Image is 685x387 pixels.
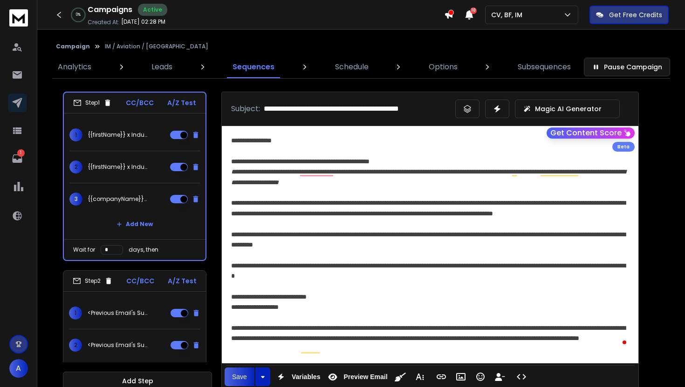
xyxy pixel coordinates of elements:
span: Preview Email [342,373,389,381]
button: Insert Link (⌘K) [432,367,450,386]
p: IM / Aviation / [GEOGRAPHIC_DATA] [105,43,208,50]
p: Sequences [233,61,274,73]
button: Get Free Credits [589,6,669,24]
div: Active [138,4,167,16]
div: Beta [612,142,635,152]
p: 0 % [76,12,81,18]
button: More Text [411,367,429,386]
p: {{firstName}} x Industry Masters - simulation [88,163,148,171]
span: 1 [69,307,82,320]
button: Add New [109,361,160,380]
button: Add New [109,215,160,234]
p: Analytics [58,61,91,73]
a: Sequences [227,56,280,78]
p: {{companyName}} x Industry Masters - simulation [88,195,148,203]
button: Insert Image (⌘P) [452,367,470,386]
button: Insert Unsubscribe Link [491,367,509,386]
span: 2 [69,339,82,352]
button: Pause Campaign [584,58,670,76]
span: 2 [69,160,82,173]
div: To enrich screen reader interactions, please activate Accessibility in Grammarly extension settings [222,126,638,358]
p: CC/BCC [126,98,154,107]
p: A/Z Test [167,98,196,107]
p: CV, BF, IM [491,10,526,20]
p: CC/BCC [126,276,154,286]
p: {{firstName}} x Industry Masters [88,131,148,139]
span: 3 [69,193,82,206]
div: Step 2 [73,277,113,285]
p: A/Z Test [168,276,197,286]
a: Subsequences [512,56,576,78]
button: A [9,359,28,378]
div: Step 1 [73,99,112,107]
button: Preview Email [324,367,389,386]
span: 10 [470,7,477,14]
li: Step1CC/BCCA/Z Test1{{firstName}} x Industry Masters2{{firstName}} x Industry Masters - simulatio... [63,92,206,261]
button: Magic AI Generator [515,100,620,118]
p: Get Free Credits [609,10,662,20]
button: Campaign [56,43,90,50]
p: Subject: [231,103,260,114]
p: Options [429,61,458,73]
a: Options [423,56,463,78]
a: 1 [8,149,27,168]
p: [DATE] 02:28 PM [121,18,165,26]
p: Schedule [335,61,369,73]
p: 1 [17,149,25,157]
p: Leads [151,61,172,73]
p: Created At: [88,19,119,26]
img: logo [9,9,28,27]
p: <Previous Email's Subject> [88,309,147,317]
button: Code View [513,367,530,386]
button: Clean HTML [391,367,409,386]
h1: Campaigns [88,4,132,15]
p: <Previous Email's Subject> [88,341,147,349]
p: Magic AI Generator [535,104,602,113]
a: Leads [146,56,178,78]
button: Get Content Score [547,127,635,139]
button: Variables [272,367,322,386]
p: Subsequences [518,61,571,73]
iframe: To enrich screen reader interactions, please activate Accessibility in Grammarly extension settings [651,355,673,377]
span: 1 [69,128,82,141]
button: Save [225,367,254,386]
p: Wait for [73,246,95,254]
button: Emoticons [472,367,489,386]
a: Analytics [52,56,97,78]
a: Schedule [329,56,374,78]
p: days, then [129,246,158,254]
span: Variables [290,373,322,381]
